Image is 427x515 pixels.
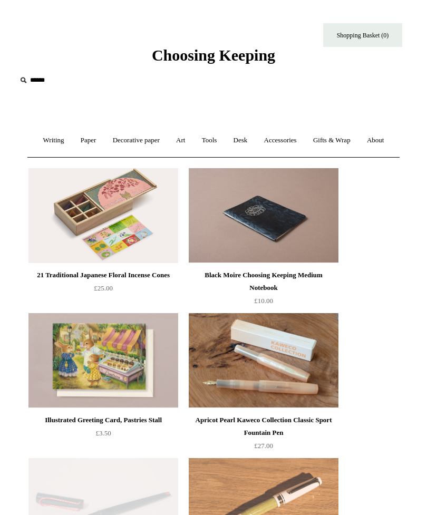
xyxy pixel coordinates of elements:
div: Illustrated Greeting Card, Pastries Stall [31,414,176,426]
a: 21 Traditional Japanese Floral Incense Cones £25.00 [28,269,178,312]
a: Illustrated Greeting Card, Pastries Stall £3.50 [28,414,178,457]
a: Gifts & Wrap [306,127,358,154]
img: Illustrated Greeting Card, Pastries Stall [28,313,178,408]
a: Accessories [257,127,304,154]
a: Art [169,127,192,154]
img: Black Moire Choosing Keeping Medium Notebook [189,168,338,263]
span: Choosing Keeping [152,46,275,64]
a: Apricot Pearl Kaweco Collection Classic Sport Fountain Pen £27.00 [189,414,338,457]
a: About [360,127,392,154]
span: £25.00 [94,284,113,292]
a: Desk [226,127,255,154]
span: £27.00 [254,442,273,450]
a: Black Moire Choosing Keeping Medium Notebook £10.00 [189,269,338,312]
a: Writing [36,127,72,154]
div: Apricot Pearl Kaweco Collection Classic Sport Fountain Pen [191,414,336,439]
a: Illustrated Greeting Card, Pastries Stall Illustrated Greeting Card, Pastries Stall [28,313,178,408]
span: £3.50 [95,429,111,437]
div: Black Moire Choosing Keeping Medium Notebook [191,269,336,294]
a: Apricot Pearl Kaweco Collection Classic Sport Fountain Pen Apricot Pearl Kaweco Collection Classi... [189,313,338,408]
a: Decorative paper [105,127,167,154]
a: Shopping Basket (0) [323,23,402,47]
a: Black Moire Choosing Keeping Medium Notebook Black Moire Choosing Keeping Medium Notebook [189,168,338,263]
a: Paper [73,127,104,154]
img: Apricot Pearl Kaweco Collection Classic Sport Fountain Pen [189,313,338,408]
a: Tools [195,127,225,154]
img: 21 Traditional Japanese Floral Incense Cones [28,168,178,263]
a: Choosing Keeping [152,55,275,62]
a: 21 Traditional Japanese Floral Incense Cones 21 Traditional Japanese Floral Incense Cones [28,168,178,263]
span: £10.00 [254,297,273,305]
div: 21 Traditional Japanese Floral Incense Cones [31,269,176,281]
